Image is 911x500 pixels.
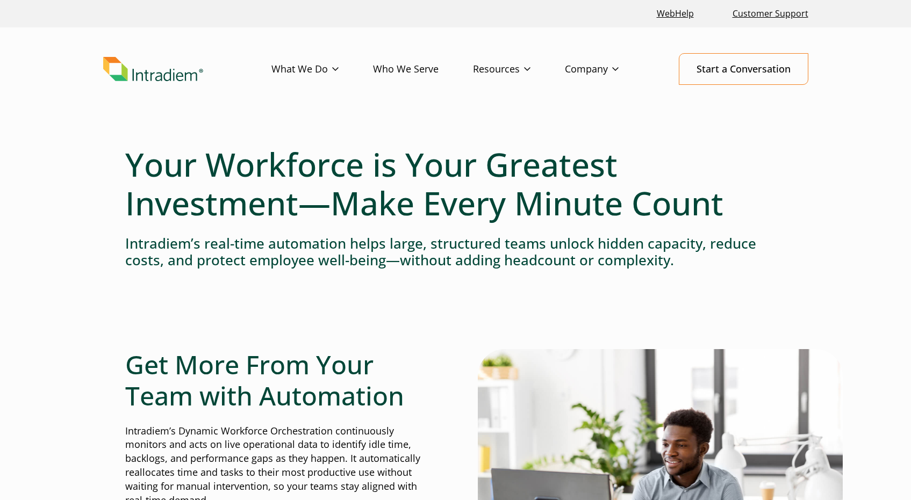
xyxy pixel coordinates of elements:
[125,349,434,411] h2: Get More From Your Team with Automation
[565,54,653,85] a: Company
[473,54,565,85] a: Resources
[125,145,786,222] h1: Your Workforce is Your Greatest Investment—Make Every Minute Count
[103,57,203,82] img: Intradiem
[125,235,786,269] h4: Intradiem’s real-time automation helps large, structured teams unlock hidden capacity, reduce cos...
[652,2,698,25] a: Link opens in a new window
[728,2,813,25] a: Customer Support
[271,54,373,85] a: What We Do
[103,57,271,82] a: Link to homepage of Intradiem
[679,53,808,85] a: Start a Conversation
[373,54,473,85] a: Who We Serve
